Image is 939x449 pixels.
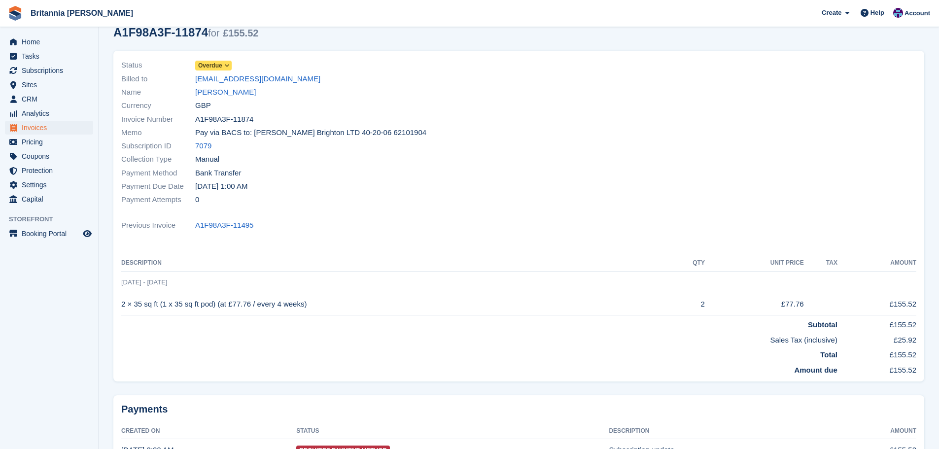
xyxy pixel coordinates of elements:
[5,164,93,177] a: menu
[208,28,219,38] span: for
[198,61,222,70] span: Overdue
[705,255,804,271] th: Unit Price
[195,114,253,125] span: A1F98A3F-11874
[837,331,916,346] td: £25.92
[81,228,93,240] a: Preview store
[705,293,804,315] td: £77.76
[820,350,837,359] strong: Total
[195,140,211,152] a: 7079
[121,127,195,138] span: Memo
[22,49,81,63] span: Tasks
[904,8,930,18] span: Account
[22,164,81,177] span: Protection
[195,73,320,85] a: [EMAIL_ADDRESS][DOMAIN_NAME]
[195,181,247,192] time: 2025-10-01 00:00:00 UTC
[195,154,219,165] span: Manual
[5,78,93,92] a: menu
[121,181,195,192] span: Payment Due Date
[5,178,93,192] a: menu
[121,114,195,125] span: Invoice Number
[121,220,195,231] span: Previous Invoice
[121,154,195,165] span: Collection Type
[669,293,705,315] td: 2
[5,92,93,106] a: menu
[22,106,81,120] span: Analytics
[827,423,916,439] th: Amount
[5,64,93,77] a: menu
[27,5,137,21] a: Britannia [PERSON_NAME]
[113,26,258,39] div: A1F98A3F-11874
[837,315,916,331] td: £155.52
[837,345,916,361] td: £155.52
[195,220,253,231] a: A1F98A3F-11495
[794,366,837,374] strong: Amount due
[5,35,93,49] a: menu
[195,60,232,71] a: Overdue
[22,64,81,77] span: Subscriptions
[195,87,256,98] a: [PERSON_NAME]
[669,255,705,271] th: QTY
[195,100,211,111] span: GBP
[195,168,241,179] span: Bank Transfer
[5,149,93,163] a: menu
[5,227,93,241] a: menu
[121,140,195,152] span: Subscription ID
[22,35,81,49] span: Home
[22,192,81,206] span: Capital
[121,403,916,415] h2: Payments
[893,8,903,18] img: Becca Clark
[22,78,81,92] span: Sites
[121,255,669,271] th: Description
[5,106,93,120] a: menu
[22,121,81,135] span: Invoices
[5,192,93,206] a: menu
[5,49,93,63] a: menu
[121,87,195,98] span: Name
[22,135,81,149] span: Pricing
[121,278,167,286] span: [DATE] - [DATE]
[808,320,837,329] strong: Subtotal
[609,423,827,439] th: Description
[121,73,195,85] span: Billed to
[22,178,81,192] span: Settings
[121,100,195,111] span: Currency
[804,255,837,271] th: Tax
[22,92,81,106] span: CRM
[837,361,916,376] td: £155.52
[837,255,916,271] th: Amount
[8,6,23,21] img: stora-icon-8386f47178a22dfd0bd8f6a31ec36ba5ce8667c1dd55bd0f319d3a0aa187defe.svg
[9,214,98,224] span: Storefront
[837,293,916,315] td: £155.52
[870,8,884,18] span: Help
[121,331,837,346] td: Sales Tax (inclusive)
[121,168,195,179] span: Payment Method
[195,127,426,138] span: Pay via BACS to: [PERSON_NAME] Brighton LTD 40-20-06 62101904
[195,194,199,206] span: 0
[22,227,81,241] span: Booking Portal
[223,28,258,38] span: £155.52
[5,135,93,149] a: menu
[121,194,195,206] span: Payment Attempts
[121,423,296,439] th: Created On
[822,8,841,18] span: Create
[121,293,669,315] td: 2 × 35 sq ft (1 x 35 sq ft pod) (at £77.76 / every 4 weeks)
[5,121,93,135] a: menu
[121,60,195,71] span: Status
[22,149,81,163] span: Coupons
[296,423,609,439] th: Status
